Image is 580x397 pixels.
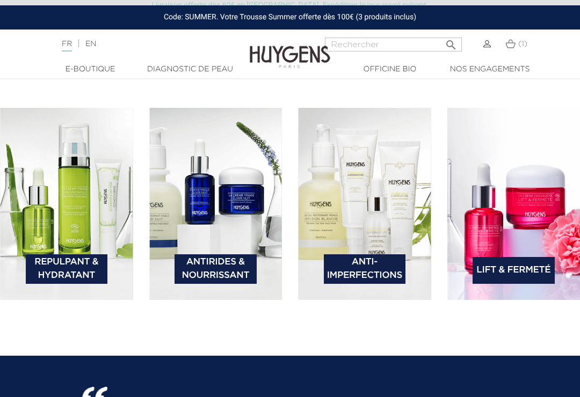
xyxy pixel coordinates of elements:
[85,40,96,48] a: EN
[324,254,406,284] a: Anti-Imperfections
[473,257,555,284] a: Lift & Fermeté
[518,40,527,48] span: (1)
[250,28,330,70] img: Huygens
[56,38,234,50] div: |
[149,108,282,299] img: bannière catégorie 2
[441,34,461,49] button: 
[26,254,108,284] a: Repulpant & Hydratant
[325,38,462,52] input: Rechercher
[62,40,72,52] a: FR
[505,40,527,48] a: (1)
[298,108,431,299] img: bannière catégorie 3
[175,254,257,284] a: Antirides & Nourrissant
[440,64,540,75] a: Nos engagements
[140,64,240,75] a: Diagnostic de peau
[40,64,140,75] a: E-Boutique
[340,64,440,75] a: Officine Bio
[445,35,458,48] i: 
